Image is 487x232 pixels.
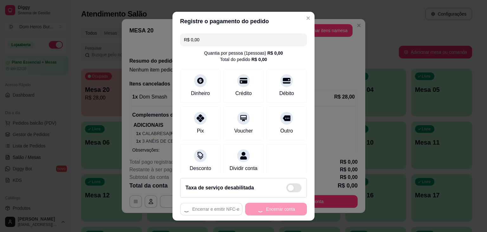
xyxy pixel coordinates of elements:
header: Registre o pagamento do pedido [172,12,315,31]
button: Close [303,13,313,23]
div: R$ 0,00 [267,50,283,56]
h2: Taxa de serviço desabilitada [185,184,254,192]
div: Quantia por pessoa ( 1 pessoas) [204,50,283,56]
div: Dividir conta [230,165,257,172]
input: Ex.: hambúrguer de cordeiro [184,33,303,46]
div: Pix [197,127,204,135]
div: Outro [280,127,293,135]
div: Total do pedido [220,56,267,63]
div: Dinheiro [191,90,210,97]
div: Desconto [190,165,211,172]
div: Crédito [235,90,252,97]
div: Débito [279,90,294,97]
div: Voucher [234,127,253,135]
div: R$ 0,00 [251,56,267,63]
